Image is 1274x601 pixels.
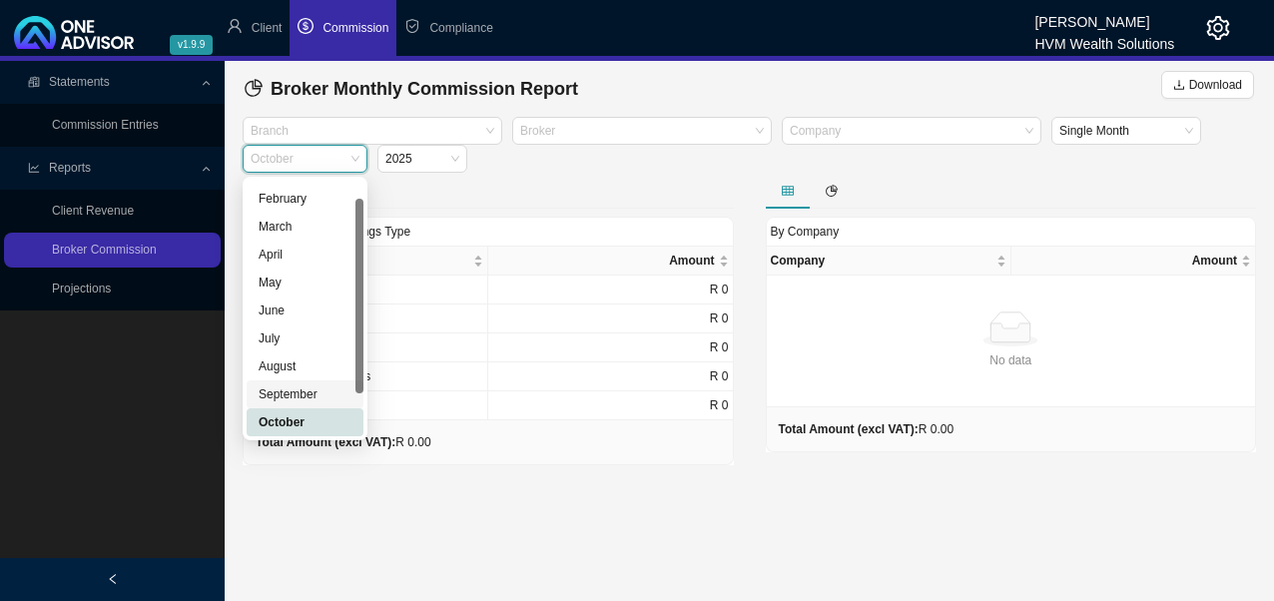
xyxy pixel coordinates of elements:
span: safety [404,18,420,34]
div: February [259,189,351,209]
span: dollar [298,18,314,34]
td: R 0 [488,391,733,420]
th: Amount [488,247,733,276]
div: By Commission Earnings Type [243,217,734,246]
div: No data [775,350,1248,370]
span: left [107,573,119,585]
div: September [247,380,363,408]
div: HVM Wealth Solutions [1034,27,1174,49]
div: August [247,352,363,380]
span: Commission [322,21,388,35]
div: R 0.00 [256,432,431,452]
span: line-chart [28,162,40,174]
div: [PERSON_NAME] [1034,5,1174,27]
span: Download [1189,75,1242,95]
span: October [251,146,359,172]
div: May [259,273,351,293]
a: Projections [52,282,111,296]
span: Reports [49,161,91,175]
b: Total Amount (excl VAT): [256,435,395,449]
th: Amount [1011,247,1256,276]
span: reconciliation [28,76,40,88]
span: Client [252,21,283,35]
div: October [247,408,363,436]
th: Company [767,247,1011,276]
span: Single Month [1059,118,1193,144]
div: April [259,245,351,265]
td: R 0 [488,362,733,391]
span: Company [771,251,992,271]
div: July [247,324,363,352]
a: Client Revenue [52,204,134,218]
span: pie-chart [826,185,838,197]
span: Amount [1015,251,1237,271]
span: v1.9.9 [170,35,213,55]
span: download [1173,79,1185,91]
div: February [247,185,363,213]
div: July [259,328,351,348]
span: setting [1206,16,1230,40]
div: April [247,241,363,269]
img: 2df55531c6924b55f21c4cf5d4484680-logo-light.svg [14,16,134,49]
td: R 0 [488,276,733,304]
span: user [227,18,243,34]
span: Broker Monthly Commission Report [271,79,578,99]
td: R 0 [488,333,733,362]
div: May [247,269,363,297]
span: Amount [492,251,714,271]
div: March [259,217,351,237]
span: table [782,185,794,197]
button: Download [1161,71,1254,99]
div: June [259,300,351,320]
span: Compliance [429,21,492,35]
div: August [259,356,351,376]
div: October [259,412,351,432]
div: September [259,384,351,404]
span: 2025 [385,146,459,172]
b: Total Amount (excl VAT): [779,422,919,436]
div: By Company [766,217,1257,246]
a: Commission Entries [52,118,159,132]
td: R 0 [488,304,733,333]
div: June [247,297,363,324]
span: Statements [49,75,110,89]
a: Broker Commission [52,243,157,257]
div: R 0.00 [779,419,955,439]
div: March [247,213,363,241]
span: pie-chart [245,79,263,97]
